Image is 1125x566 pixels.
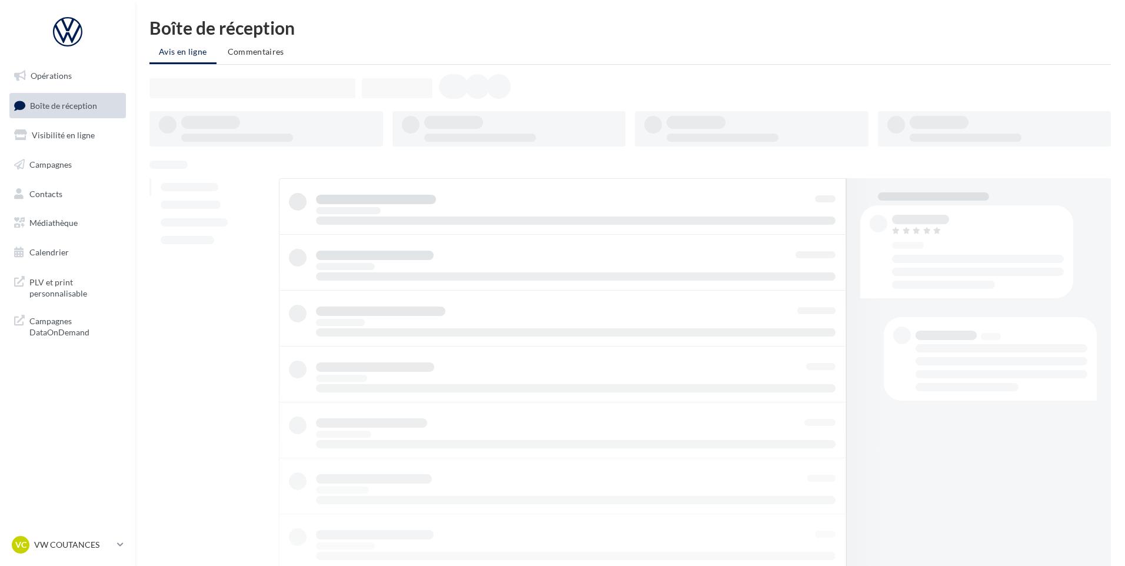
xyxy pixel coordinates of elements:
a: Visibilité en ligne [7,123,128,148]
a: VC VW COUTANCES [9,534,126,556]
span: Calendrier [29,247,69,257]
span: Campagnes [29,159,72,169]
a: PLV et print personnalisable [7,269,128,304]
a: Campagnes [7,152,128,177]
span: PLV et print personnalisable [29,274,121,299]
span: Contacts [29,188,62,198]
span: Opérations [31,71,72,81]
span: Commentaires [228,46,284,56]
span: VC [15,539,26,551]
a: Médiathèque [7,211,128,235]
span: Visibilité en ligne [32,130,95,140]
a: Boîte de réception [7,93,128,118]
span: Médiathèque [29,218,78,228]
a: Calendrier [7,240,128,265]
span: Boîte de réception [30,100,97,110]
span: Campagnes DataOnDemand [29,313,121,338]
p: VW COUTANCES [34,539,112,551]
a: Contacts [7,182,128,207]
a: Opérations [7,64,128,88]
div: Boîte de réception [149,19,1111,36]
a: Campagnes DataOnDemand [7,308,128,343]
